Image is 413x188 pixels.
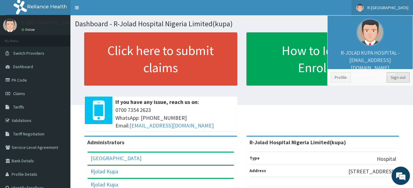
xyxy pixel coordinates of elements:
[115,98,199,105] b: If you have any issue, reach us on:
[21,20,77,25] p: R-[GEOGRAPHIC_DATA]
[21,28,36,32] a: Online
[13,64,33,69] span: Dashboard
[84,32,237,86] a: Click here to submit claims
[331,49,410,77] p: R-JOLAD KUPA HOSPITAL - [EMAIL_ADDRESS][DOMAIN_NAME]
[331,72,410,77] small: Member since [DATE] 1:23:02 AM
[250,168,266,173] b: Address
[13,50,44,56] span: Switch Providers
[75,20,408,28] h1: Dashboard - R-Jolad Hospital Nigeria Limited(kupa)
[115,106,234,130] span: 0700 7354 2623 WhatsApp: [PHONE_NUMBER] Email:
[130,122,214,129] a: [EMAIL_ADDRESS][DOMAIN_NAME]
[250,155,260,161] b: Type
[87,139,124,146] b: Administrators
[356,4,364,12] img: User Image
[246,32,400,86] a: How to Identify Enrollees
[13,91,25,96] span: Claims
[3,18,17,32] img: User Image
[91,181,118,188] a: Rjolad Kupa
[250,139,346,146] strong: R-Jolad Hospital Nigeria Limited(kupa)
[377,155,396,163] p: Hospital
[13,104,24,110] span: Tariffs
[367,5,408,10] span: R-[GEOGRAPHIC_DATA]
[331,72,351,83] a: Profile
[91,168,118,175] a: Rjolad Kupa
[91,155,141,162] a: [GEOGRAPHIC_DATA]
[387,72,410,83] a: Sign out
[13,131,44,137] span: Tariff Negotiation
[348,168,396,175] p: [STREET_ADDRESS]
[356,19,384,46] img: User Image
